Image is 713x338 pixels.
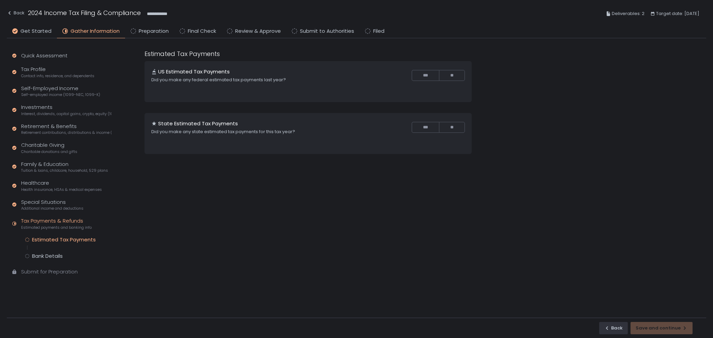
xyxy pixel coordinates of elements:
[21,206,84,211] span: Additional income and deductions
[21,149,77,154] span: Charitable donations and gifts
[21,160,108,173] div: Family & Education
[21,198,84,211] div: Special Situations
[21,52,67,60] div: Quick Assessment
[21,111,111,116] span: Interest, dividends, capital gains, crypto, equity (1099s, K-1s)
[21,103,111,116] div: Investments
[21,73,94,79] span: Contact info, residence, and dependents
[21,179,102,192] div: Healthcare
[21,85,100,98] div: Self-Employed Income
[7,9,25,17] div: Back
[21,217,92,230] div: Tax Payments & Refunds
[21,187,102,192] span: Health insurance, HSAs & medical expenses
[21,268,78,276] div: Submit for Preparation
[21,92,100,97] span: Self-employed income (1099-NEC, 1099-K)
[599,322,628,334] button: Back
[158,68,230,76] h1: US Estimated Tax Payments
[300,27,354,35] span: Submit to Authorities
[21,66,94,79] div: Tax Profile
[21,123,111,136] div: Retirement & Benefits
[151,77,384,83] div: Did you make any federal estimated tax payments last year?
[188,27,216,35] span: Final Check
[32,236,96,243] div: Estimated Tax Payments
[373,27,384,35] span: Filed
[158,120,238,128] h1: State Estimated Tax Payments
[145,49,220,58] h1: Estimated Tax Payments
[7,8,25,19] button: Back
[21,168,108,173] span: Tuition & loans, childcare, household, 529 plans
[612,10,644,18] span: Deliverables: 2
[21,130,111,135] span: Retirement contributions, distributions & income (1099-R, 5498)
[20,27,51,35] span: Get Started
[32,253,63,259] div: Bank Details
[235,27,281,35] span: Review & Approve
[21,225,92,230] span: Estimated payments and banking info
[151,129,384,135] div: Did you make any state estimated tax payments for this tax year?
[21,141,77,154] div: Charitable Giving
[139,27,169,35] span: Preparation
[71,27,120,35] span: Gather Information
[656,10,699,18] span: Target date: [DATE]
[604,325,623,331] div: Back
[28,8,141,17] h1: 2024 Income Tax Filing & Compliance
